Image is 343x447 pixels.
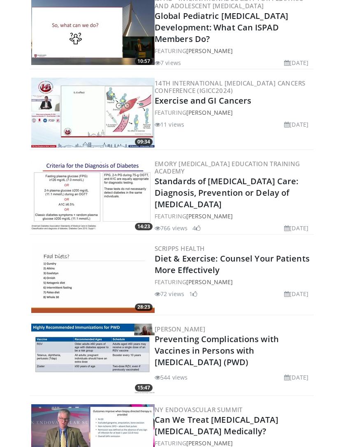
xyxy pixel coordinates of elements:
li: 1 [189,290,197,299]
span: 15:47 [135,384,153,392]
li: 766 views [155,224,188,233]
li: 7 views [155,59,181,67]
li: 11 views [155,120,184,129]
a: 14th International [MEDICAL_DATA] Cancers Conference (IGICC2024) [155,79,305,95]
span: 09:34 [135,139,153,146]
a: 14:23 [31,161,155,231]
a: NY Endovascular Summit [155,406,243,414]
a: [PERSON_NAME] [186,109,233,117]
div: FEATURING [155,212,312,221]
a: Emory [MEDICAL_DATA] Education Training Academy [155,160,300,176]
a: Global Pediatric [MEDICAL_DATA] Development: What Can ISPAD Members Do? [155,11,288,45]
li: [DATE] [284,373,308,382]
a: [PERSON_NAME] [186,278,233,286]
li: [DATE] [284,59,308,67]
a: [PERSON_NAME] [186,47,233,55]
div: FEATURING [155,47,312,56]
a: Scripps Health [155,245,205,253]
span: 14:23 [135,223,153,231]
div: FEATURING [155,109,312,117]
span: 28:23 [135,304,153,311]
img: 5d277201-2029-4202-9a7b-cd0a0f62b2be.300x170_q85_crop-smart_upscale.jpg [31,324,155,394]
li: [DATE] [284,120,308,129]
a: Diet & Exercise: Counsel Your Patients More Effectively [155,253,310,276]
a: [PERSON_NAME] [186,213,233,220]
li: 72 views [155,290,184,299]
li: [DATE] [284,224,308,233]
a: Standards of [MEDICAL_DATA] Care: Diagnosis, Prevention or Delay of [MEDICAL_DATA] [155,176,298,210]
li: 544 views [155,373,188,382]
span: 10:57 [135,58,153,65]
a: Exercise and GI Cancers [155,95,251,107]
a: 09:34 [31,78,155,148]
a: [PERSON_NAME] [155,325,205,334]
a: Can We Treat [MEDICAL_DATA] [MEDICAL_DATA] Medically? [155,415,278,437]
img: acd81689-f627-4914-b2ad-44f1eafa54cb.300x170_q85_crop-smart_upscale.jpg [31,243,155,313]
a: Preventing Complications with Vaccines in Persons with [MEDICAL_DATA] (PWD) [155,334,279,368]
div: FEATURING [155,278,312,287]
li: 4 [192,224,201,233]
li: [DATE] [284,290,308,299]
a: 15:47 [31,324,155,394]
img: 488ba53b-ac66-4deb-b3de-d831fe11fef4.300x170_q85_crop-smart_upscale.jpg [31,161,155,231]
a: 28:23 [31,243,155,313]
img: 2d127a8d-0813-465c-8200-45c5633112cb.300x170_q85_crop-smart_upscale.jpg [31,78,155,148]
